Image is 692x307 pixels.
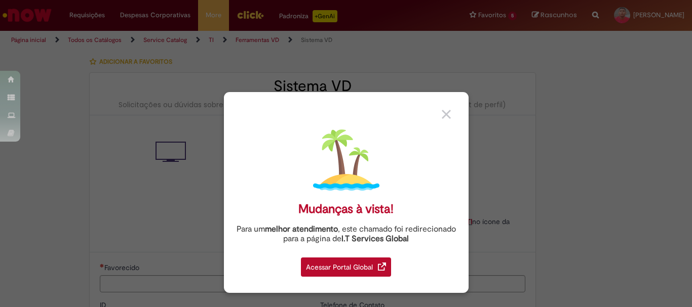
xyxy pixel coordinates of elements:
[313,127,379,193] img: island.png
[298,202,394,216] div: Mudanças à vista!
[232,225,461,244] div: Para um , este chamado foi redirecionado para a página de
[265,224,338,234] strong: melhor atendimento
[301,257,391,277] div: Acessar Portal Global
[301,252,391,277] a: Acessar Portal Global
[442,110,451,119] img: close_button_grey.png
[378,262,386,271] img: redirect_link.png
[341,228,409,244] a: I.T Services Global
